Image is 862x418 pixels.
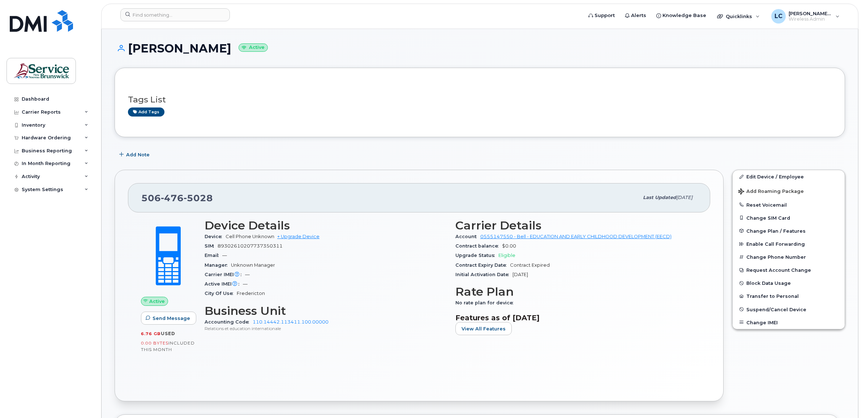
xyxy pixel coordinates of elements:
a: Add tags [128,107,164,117]
a: Edit Device / Employee [733,170,845,183]
span: — [222,253,227,258]
span: Add Roaming Package [738,189,804,195]
span: included this month [141,340,195,352]
span: Enable Call Forwarding [746,241,805,247]
span: — [245,272,250,277]
button: Request Account Change [733,263,845,276]
span: Account [455,234,480,239]
h3: Tags List [128,95,832,104]
button: Change SIM Card [733,211,845,224]
span: 506 [141,193,213,203]
span: 0.00 Bytes [141,341,168,346]
span: Upgrade Status [455,253,498,258]
span: — [243,281,248,287]
h3: Carrier Details [455,219,698,232]
small: Active [239,43,268,52]
button: Change Plan / Features [733,224,845,237]
span: 6.76 GB [141,331,161,336]
span: City Of Use [205,291,237,296]
span: 5028 [184,193,213,203]
button: View All Features [455,322,512,335]
span: View All Features [462,325,506,332]
span: Add Note [126,151,150,158]
h3: Rate Plan [455,285,698,298]
span: Eligible [498,253,515,258]
span: Active [149,298,165,305]
button: Suspend/Cancel Device [733,303,845,316]
span: Suspend/Cancel Device [746,307,806,312]
a: 0555147550 - Bell - EDUCATION AND EARLY CHILDHOOD DEVELOPMENT (EECD) [480,234,672,239]
h3: Device Details [205,219,447,232]
span: used [161,331,175,336]
button: Add Roaming Package [733,183,845,198]
button: Transfer to Personal [733,290,845,303]
span: [DATE] [676,195,692,200]
h3: Business Unit [205,304,447,317]
span: Last updated [643,195,676,200]
h3: Features as of [DATE] [455,313,698,322]
button: Reset Voicemail [733,198,845,211]
span: No rate plan for device [455,300,517,305]
span: Change Plan / Features [746,228,806,233]
span: 476 [161,193,184,203]
button: Change Phone Number [733,250,845,263]
span: Manager [205,262,231,268]
span: Send Message [153,315,190,322]
span: Unknown Manager [231,262,275,268]
span: Contract Expiry Date [455,262,510,268]
a: + Upgrade Device [277,234,320,239]
span: Initial Activation Date [455,272,513,277]
span: [DATE] [513,272,528,277]
span: Device [205,234,226,239]
button: Enable Call Forwarding [733,237,845,250]
span: $0.00 [502,243,516,249]
span: Accounting Code [205,319,253,325]
a: 110.14442.113411.100.00000 [253,319,329,325]
span: Fredericton [237,291,265,296]
span: Cell Phone Unknown [226,234,274,239]
button: Change IMEI [733,316,845,329]
button: Block Data Usage [733,276,845,290]
span: 89302610207737350311 [218,243,283,249]
span: Carrier IMEI [205,272,245,277]
span: Email [205,253,222,258]
button: Send Message [141,312,196,325]
span: Contract balance [455,243,502,249]
span: SIM [205,243,218,249]
p: Relations et education internationale [205,325,447,332]
button: Add Note [115,148,156,161]
h1: [PERSON_NAME] [115,42,845,55]
span: Active IMEI [205,281,243,287]
span: Contract Expired [510,262,550,268]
